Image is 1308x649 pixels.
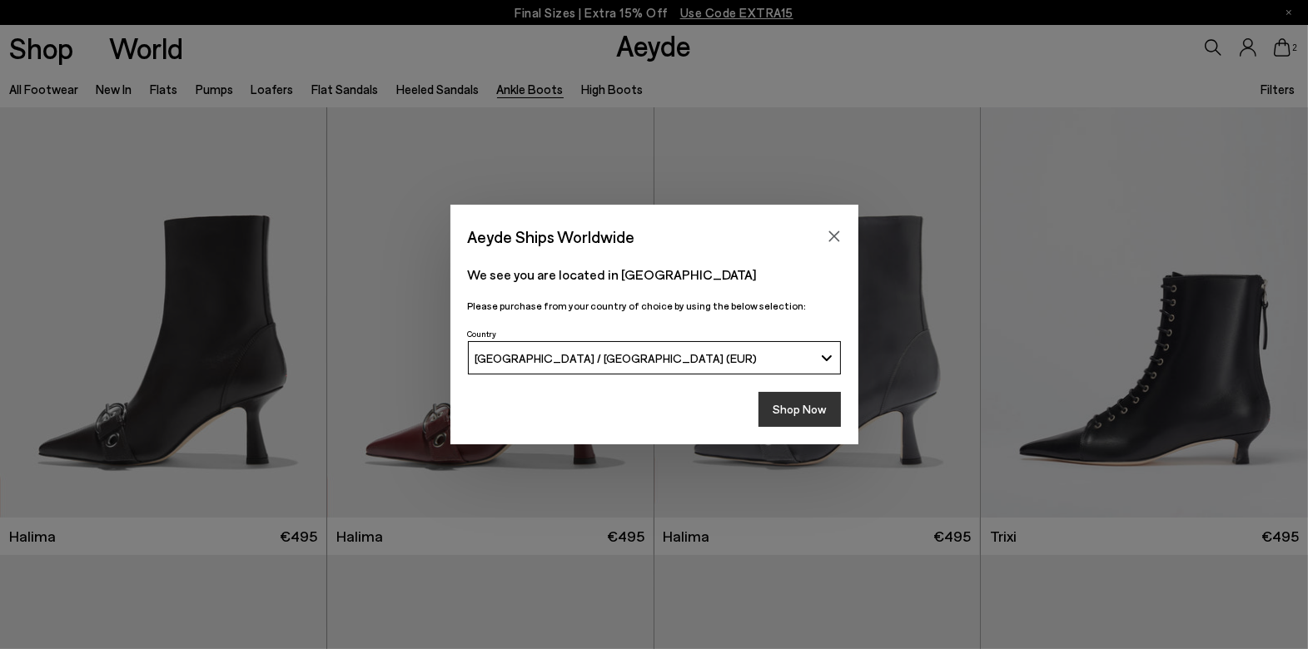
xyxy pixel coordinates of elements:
button: Close [822,224,847,249]
p: We see you are located in [GEOGRAPHIC_DATA] [468,265,841,285]
span: [GEOGRAPHIC_DATA] / [GEOGRAPHIC_DATA] (EUR) [475,351,757,365]
span: Country [468,329,497,339]
button: Shop Now [758,392,841,427]
p: Please purchase from your country of choice by using the below selection: [468,298,841,314]
span: Aeyde Ships Worldwide [468,222,635,251]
